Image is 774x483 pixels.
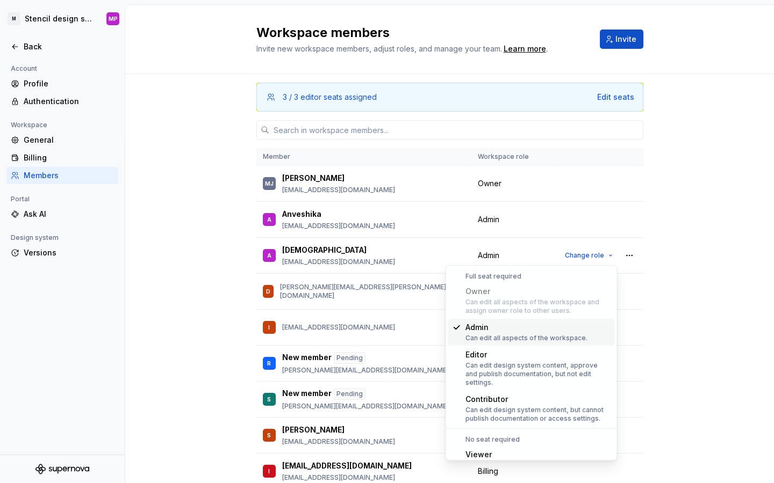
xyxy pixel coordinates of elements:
[600,30,643,49] button: Invite
[465,322,587,333] div: Admin
[465,298,611,315] div: Can edit all aspects of the workspace and assign owner role to other users.
[6,231,63,244] div: Design system
[6,149,118,166] a: Billing
[256,44,502,53] span: Invite new workspace members, adjust roles, and manage your team.
[282,258,395,266] p: [EMAIL_ADDRESS][DOMAIN_NAME]
[268,322,270,333] div: I
[24,170,114,181] div: Members
[282,402,449,411] p: [PERSON_NAME][EMAIL_ADDRESS][DOMAIN_NAME]
[465,349,611,360] div: Editor
[265,178,274,189] div: MJ
[478,178,501,189] span: Owner
[465,286,611,297] div: Owner
[597,92,634,103] button: Edit seats
[502,45,548,53] span: .
[560,248,618,263] button: Change role
[615,34,636,45] span: Invite
[446,266,617,460] div: Suggestions
[471,148,554,166] th: Workspace role
[8,12,20,25] div: M
[267,394,271,405] div: S
[269,120,643,140] input: Search in workspace members...
[282,473,412,482] p: [EMAIL_ADDRESS][DOMAIN_NAME]
[504,43,546,54] a: Learn more
[266,286,270,297] div: D
[24,78,114,89] div: Profile
[24,41,114,52] div: Back
[334,352,365,364] div: Pending
[565,251,604,260] span: Change role
[282,388,332,400] p: New member
[268,466,270,477] div: I
[109,14,118,23] div: MP
[6,193,34,206] div: Portal
[267,358,271,369] div: R
[6,206,118,223] a: Ask AI
[24,96,114,107] div: Authentication
[6,38,118,55] a: Back
[267,430,271,441] div: S
[6,119,52,131] div: Workspace
[2,7,123,31] button: MStencil design systemMP
[282,222,395,230] p: [EMAIL_ADDRESS][DOMAIN_NAME]
[24,152,114,163] div: Billing
[282,245,367,255] p: [DEMOGRAPHIC_DATA]
[478,250,499,261] span: Admin
[448,435,615,444] div: No seat required
[465,361,611,387] div: Can edit design system content, approve and publish documentation, but not edit settings.
[24,135,114,145] div: General
[267,214,271,225] div: A
[282,173,345,184] p: [PERSON_NAME]
[6,131,118,149] a: General
[282,186,395,194] p: [EMAIL_ADDRESS][DOMAIN_NAME]
[24,247,114,258] div: Versions
[282,323,395,332] p: [EMAIL_ADDRESS][DOMAIN_NAME]
[465,394,611,405] div: Contributor
[465,449,571,460] div: Viewer
[334,388,365,400] div: Pending
[256,148,471,166] th: Member
[25,13,94,24] div: Stencil design system
[35,464,89,474] svg: Supernova Logo
[6,62,41,75] div: Account
[6,167,118,184] a: Members
[267,250,271,261] div: A
[448,272,615,281] div: Full seat required
[256,24,587,41] h2: Workspace members
[283,92,377,103] div: 3 / 3 editor seats assigned
[282,209,321,219] p: Anveshika
[282,437,395,446] p: [EMAIL_ADDRESS][DOMAIN_NAME]
[6,93,118,110] a: Authentication
[465,334,587,342] div: Can edit all aspects of the workspace.
[282,425,345,435] p: [PERSON_NAME]
[282,352,332,364] p: New member
[6,75,118,92] a: Profile
[6,244,118,261] a: Versions
[282,460,412,471] p: [EMAIL_ADDRESS][DOMAIN_NAME]
[280,283,465,300] p: [PERSON_NAME][EMAIL_ADDRESS][PERSON_NAME][DOMAIN_NAME]
[478,466,498,477] span: Billing
[478,214,499,225] span: Admin
[282,366,449,375] p: [PERSON_NAME][EMAIL_ADDRESS][DOMAIN_NAME]
[24,209,114,219] div: Ask AI
[465,406,611,423] div: Can edit design system content, but cannot publish documentation or access settings.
